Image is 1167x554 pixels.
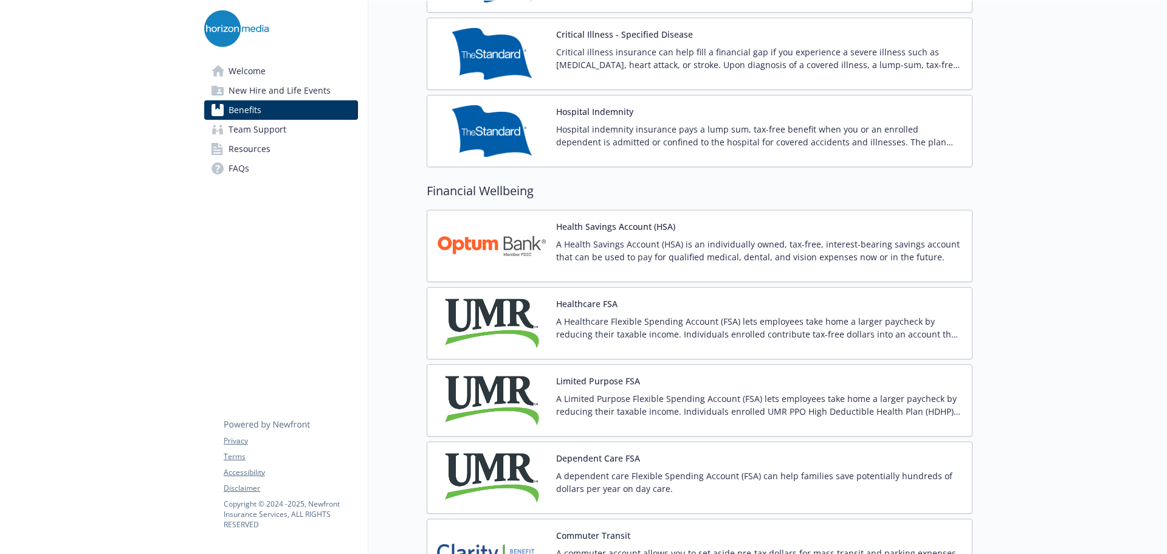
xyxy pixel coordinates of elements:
[556,46,962,71] p: Critical illness insurance can help fill a financial gap if you experience a severe illness such ...
[427,182,972,200] h2: Financial Wellbeing
[229,100,261,120] span: Benefits
[204,100,358,120] a: Benefits
[556,452,640,465] button: Dependent Care FSA
[437,297,546,349] img: UMR carrier logo
[556,220,675,233] button: Health Savings Account (HSA)
[556,297,618,310] button: Healthcare FSA
[224,451,357,462] a: Terms
[556,315,962,341] p: A Healthcare Flexible Spending Account (FSA) lets employees take home a larger paycheck by reduci...
[224,435,357,446] a: Privacy
[229,120,286,139] span: Team Support
[437,220,546,272] img: Optum Bank carrier logo
[229,159,249,178] span: FAQs
[556,123,962,148] p: Hospital indemnity insurance pays a lump sum, tax-free benefit when you or an enrolled dependent ...
[556,238,962,263] p: A Health Savings Account (HSA) is an individually owned, tax-free, interest-bearing savings accou...
[224,483,357,494] a: Disclaimer
[556,375,640,387] button: Limited Purpose FSA
[556,105,633,118] button: Hospital Indemnity
[224,499,357,530] p: Copyright © 2024 - 2025 , Newfront Insurance Services, ALL RIGHTS RESERVED
[204,139,358,159] a: Resources
[437,105,546,157] img: Standard Insurance Company carrier logo
[224,467,357,478] a: Accessibility
[229,81,331,100] span: New Hire and Life Events
[229,139,270,159] span: Resources
[204,81,358,100] a: New Hire and Life Events
[437,375,546,426] img: UMR carrier logo
[229,61,266,81] span: Welcome
[556,529,630,542] button: Commuter Transit
[204,61,358,81] a: Welcome
[556,392,962,418] p: A Limited Purpose Flexible Spending Account (FSA) lets employees take home a larger paycheck by r...
[556,469,962,495] p: A dependent care Flexible Spending Account (FSA) can help families save potentially hundreds of d...
[437,28,546,80] img: Standard Insurance Company carrier logo
[437,452,546,504] img: UMR carrier logo
[204,159,358,178] a: FAQs
[204,120,358,139] a: Team Support
[556,28,693,41] button: Critical Illness - Specified Disease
